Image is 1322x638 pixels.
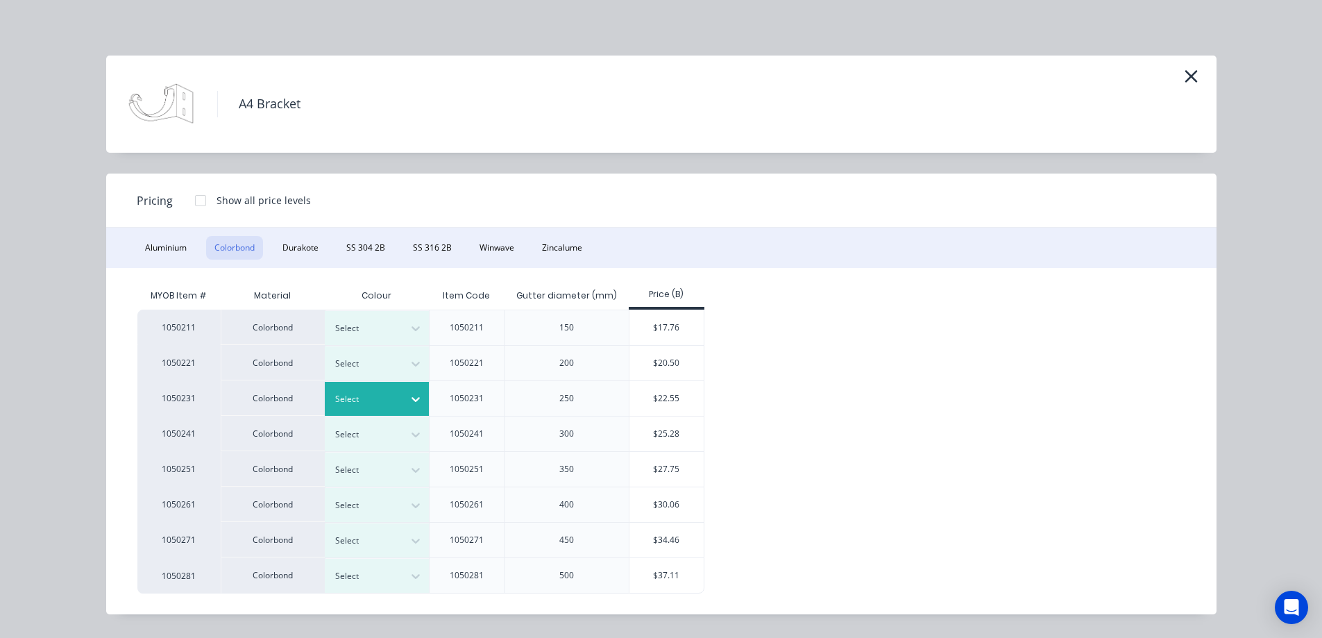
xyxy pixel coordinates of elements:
button: Durakote [274,236,327,260]
button: SS 304 2B [338,236,393,260]
button: Zincalume [534,236,591,260]
div: Material [221,282,325,310]
div: Colorbond [221,451,325,487]
div: 1050231 [137,380,221,416]
div: $30.06 [629,487,704,522]
div: Show all price levels [217,193,311,208]
div: $25.28 [629,417,704,451]
div: $22.55 [629,381,704,416]
div: Price (B) [629,288,704,301]
div: 1050261 [137,487,221,522]
div: $27.75 [629,452,704,487]
button: Aluminium [137,236,195,260]
div: Item Code [432,278,501,313]
div: Colorbond [221,310,325,345]
div: Colour [325,282,429,310]
div: 200 [559,357,574,369]
div: 300 [559,428,574,440]
div: 1050251 [137,451,221,487]
div: $17.76 [629,310,704,345]
div: 1050211 [137,310,221,345]
div: 1050231 [450,392,484,405]
span: Pricing [137,192,173,209]
img: A4 Bracket [127,69,196,139]
div: 1050271 [450,534,484,546]
div: Colorbond [221,557,325,594]
div: Gutter diameter (mm) [505,278,628,313]
div: 1050281 [137,557,221,594]
div: $20.50 [629,346,704,380]
div: 1050281 [450,569,484,582]
div: 500 [559,569,574,582]
div: 1050261 [450,498,484,511]
div: 350 [559,463,574,476]
div: Colorbond [221,345,325,380]
div: 1050221 [137,345,221,380]
div: 1050241 [450,428,484,440]
div: Open Intercom Messenger [1275,591,1308,624]
div: Colorbond [221,416,325,451]
div: Colorbond [221,380,325,416]
div: $34.46 [629,523,704,557]
div: 1050221 [450,357,484,369]
div: 250 [559,392,574,405]
div: 1050271 [137,522,221,557]
button: Winwave [471,236,523,260]
div: Colorbond [221,487,325,522]
h4: A4 Bracket [217,91,321,117]
div: Colorbond [221,522,325,557]
div: 150 [559,321,574,334]
div: 1050241 [137,416,221,451]
div: 1050211 [450,321,484,334]
button: SS 316 2B [405,236,460,260]
div: 1050251 [450,463,484,476]
div: MYOB Item # [137,282,221,310]
div: 400 [559,498,574,511]
div: 450 [559,534,574,546]
button: Colorbond [206,236,263,260]
div: $37.11 [629,558,704,593]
